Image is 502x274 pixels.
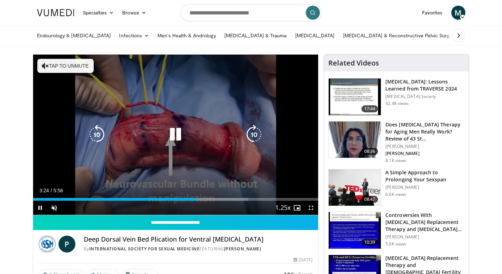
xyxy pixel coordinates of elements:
a: International Society for Sexual Medicine [89,246,200,252]
div: [DATE] [293,257,312,263]
a: M [451,6,465,20]
p: [PERSON_NAME] [385,144,465,149]
img: International Society for Sexual Medicine [39,236,56,253]
a: Specialties [79,6,118,20]
div: Progress Bar [33,198,318,201]
button: Pause [33,201,47,215]
h4: Deep Dorsal Vein Bed Plication for Ventral [MEDICAL_DATA] [84,236,313,243]
h4: Related Videos [328,59,379,67]
p: 5.6K views [385,241,406,247]
button: Unmute [47,201,61,215]
img: 1317c62a-2f0d-4360-bee0-b1bff80fed3c.150x105_q85_crop-smart_upscale.jpg [329,79,381,115]
p: [MEDICAL_DATA] Society [385,94,465,99]
span: 5:56 [54,188,63,193]
video-js: Video Player [33,55,318,215]
button: Fullscreen [304,201,318,215]
p: 8.1K views [385,158,406,163]
p: [PERSON_NAME] [385,185,465,190]
a: 08:47 A Simple Approach to Prolonging Your Sexspan [PERSON_NAME] 6.6K views [328,169,465,206]
a: 10:39 Controversies With [MEDICAL_DATA] Replacement Therapy and [MEDICAL_DATA] Can… [PERSON_NAME]... [328,212,465,249]
h3: Controversies With [MEDICAL_DATA] Replacement Therapy and [MEDICAL_DATA] Can… [385,212,465,233]
a: Men’s Health & Andrology [153,29,220,43]
button: Tap to unmute [37,59,94,73]
h3: A Simple Approach to Prolonging Your Sexspan [385,169,465,183]
button: Playback Rate [276,201,290,215]
a: P [58,236,75,253]
p: [PERSON_NAME] [385,234,465,240]
span: 08:47 [361,196,378,203]
a: Infections [115,29,153,43]
img: c4bd4661-e278-4c34-863c-57c104f39734.150x105_q85_crop-smart_upscale.jpg [329,169,381,206]
img: 418933e4-fe1c-4c2e-be56-3ce3ec8efa3b.150x105_q85_crop-smart_upscale.jpg [329,212,381,249]
a: Endourology & [MEDICAL_DATA] [33,29,115,43]
span: 08:36 [361,148,378,155]
a: [MEDICAL_DATA] & Reconstructive Pelvic Surgery [339,29,461,43]
span: / [51,188,52,193]
img: 4d4bce34-7cbb-4531-8d0c-5308a71d9d6c.150x105_q85_crop-smart_upscale.jpg [329,122,381,158]
span: 10:39 [361,239,378,246]
div: By FEATURING [84,246,313,252]
a: 17:44 [MEDICAL_DATA]: Lessons Learned from TRAVERSE 2024 [MEDICAL_DATA] Society 42.4K views [328,78,465,116]
p: 42.4K views [385,101,409,106]
h3: [MEDICAL_DATA]: Lessons Learned from TRAVERSE 2024 [385,78,465,92]
a: 08:36 Does [MEDICAL_DATA] Therapy for Aging Men Really Work? Review of 43 St… [PERSON_NAME] [PERS... [328,121,465,163]
h3: Does [MEDICAL_DATA] Therapy for Aging Men Really Work? Review of 43 St… [385,121,465,142]
a: Browse [118,6,150,20]
input: Search topics, interventions [181,4,322,21]
a: [PERSON_NAME] [224,246,261,252]
a: [MEDICAL_DATA] [291,29,339,43]
span: 17:44 [361,105,378,112]
span: 3:24 [39,188,49,193]
img: VuMedi Logo [37,9,74,16]
p: 6.6K views [385,192,406,197]
button: Enable picture-in-picture mode [290,201,304,215]
a: [MEDICAL_DATA] & Trauma [220,29,291,43]
a: Favorites [418,6,447,20]
p: [PERSON_NAME] [385,151,465,156]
